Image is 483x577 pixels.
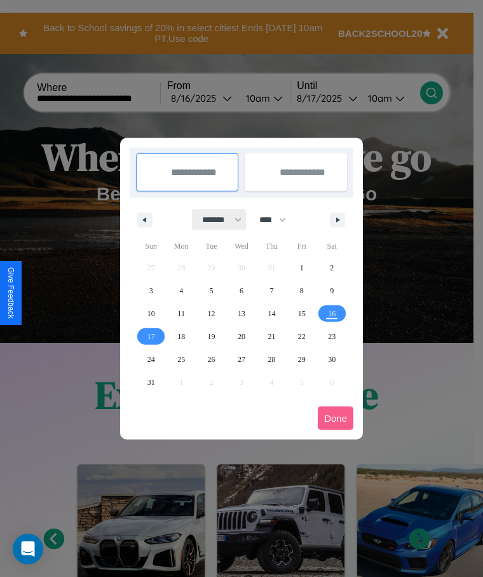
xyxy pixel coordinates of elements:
button: 17 [136,325,166,348]
span: 15 [298,302,306,325]
span: 29 [298,348,306,371]
span: 30 [328,348,336,371]
button: 15 [287,302,316,325]
button: 26 [196,348,226,371]
span: 13 [238,302,245,325]
span: 25 [177,348,185,371]
button: 5 [196,279,226,302]
button: 12 [196,302,226,325]
span: Fri [287,236,316,256]
button: 27 [226,348,256,371]
span: 31 [147,371,155,394]
span: 24 [147,348,155,371]
button: 30 [317,348,347,371]
span: 20 [238,325,245,348]
button: 21 [257,325,287,348]
span: 27 [238,348,245,371]
button: 24 [136,348,166,371]
button: 28 [257,348,287,371]
button: 19 [196,325,226,348]
span: 21 [268,325,275,348]
button: 29 [287,348,316,371]
span: 8 [300,279,304,302]
span: 28 [268,348,275,371]
button: 31 [136,371,166,394]
span: Mon [166,236,196,256]
span: 9 [330,279,334,302]
button: 8 [287,279,316,302]
span: Sat [317,236,347,256]
span: 22 [298,325,306,348]
span: 10 [147,302,155,325]
span: 4 [179,279,183,302]
span: 16 [328,302,336,325]
span: 18 [177,325,185,348]
div: Open Intercom Messenger [13,534,43,564]
span: 3 [149,279,153,302]
span: Tue [196,236,226,256]
button: 2 [317,256,347,279]
span: 14 [268,302,275,325]
button: 11 [166,302,196,325]
span: Wed [226,236,256,256]
button: 23 [317,325,347,348]
span: 26 [208,348,215,371]
span: 6 [240,279,243,302]
button: Done [318,407,353,430]
span: 12 [208,302,215,325]
button: 14 [257,302,287,325]
span: 1 [300,256,304,279]
button: 18 [166,325,196,348]
span: 11 [177,302,185,325]
button: 7 [257,279,287,302]
button: 20 [226,325,256,348]
button: 25 [166,348,196,371]
span: Thu [257,236,287,256]
button: 16 [317,302,347,325]
button: 6 [226,279,256,302]
button: 13 [226,302,256,325]
div: Give Feedback [6,267,15,319]
button: 10 [136,302,166,325]
span: 2 [330,256,334,279]
span: 17 [147,325,155,348]
span: 19 [208,325,215,348]
span: 7 [269,279,273,302]
button: 9 [317,279,347,302]
button: 4 [166,279,196,302]
button: 3 [136,279,166,302]
button: 22 [287,325,316,348]
span: 5 [210,279,214,302]
span: 23 [328,325,336,348]
span: Sun [136,236,166,256]
button: 1 [287,256,316,279]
